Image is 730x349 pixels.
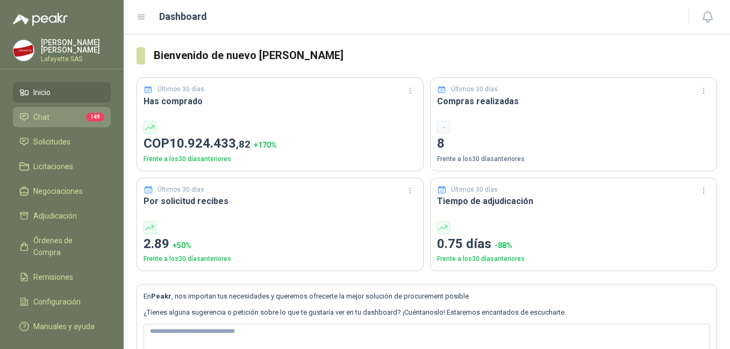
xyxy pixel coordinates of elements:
span: Licitaciones [33,161,73,172]
p: Últimos 30 días [158,84,204,94]
p: 2.89 [144,234,417,255]
a: Chat149 [13,107,111,127]
h3: Tiempo de adjudicación [437,194,710,208]
p: Frente a los 30 días anteriores [144,254,417,264]
a: Órdenes de Compra [13,230,111,263]
span: Chat [33,111,49,123]
span: + 50 % [173,241,191,250]
h3: Por solicitud recibes [144,194,417,208]
img: Logo peakr [13,13,68,26]
a: Solicitudes [13,132,111,152]
span: Remisiones [33,271,73,283]
span: 149 [86,113,104,121]
p: ¿Tienes alguna sugerencia o petición sobre lo que te gustaría ver en tu dashboard? ¡Cuéntanoslo! ... [144,307,710,318]
h3: Has comprado [144,94,417,108]
p: 0.75 días [437,234,710,255]
div: - [437,121,450,134]
h1: Dashboard [159,9,207,24]
span: Configuración [33,296,81,308]
span: Inicio [33,86,51,98]
span: Negociaciones [33,185,83,197]
p: COP [144,134,417,154]
p: En , nos importan tus necesidades y queremos ofrecerte la mejor solución de procurement posible. [144,291,710,302]
span: Adjudicación [33,210,77,222]
span: ,82 [236,138,251,150]
p: Últimos 30 días [158,185,204,195]
h3: Compras realizadas [437,94,710,108]
span: Solicitudes [33,136,70,148]
span: + 170 % [254,141,277,149]
p: [PERSON_NAME] [PERSON_NAME] [41,39,111,54]
b: Peakr [151,292,171,300]
span: -88 % [495,241,512,250]
a: Configuración [13,292,111,312]
span: Órdenes de Compra [33,235,101,258]
p: Frente a los 30 días anteriores [144,154,417,164]
h3: Bienvenido de nuevo [PERSON_NAME] [154,47,717,64]
p: 8 [437,134,710,154]
a: Manuales y ayuda [13,316,111,337]
img: Company Logo [13,40,34,61]
a: Adjudicación [13,206,111,226]
span: Manuales y ayuda [33,321,95,332]
p: Últimos 30 días [451,185,498,195]
a: Inicio [13,82,111,103]
p: Frente a los 30 días anteriores [437,254,710,264]
span: 10.924.433 [169,136,251,151]
p: Frente a los 30 días anteriores [437,154,710,164]
p: Últimos 30 días [451,84,498,94]
a: Remisiones [13,267,111,287]
a: Negociaciones [13,181,111,201]
p: Lafayette SAS [41,56,111,62]
a: Licitaciones [13,156,111,177]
